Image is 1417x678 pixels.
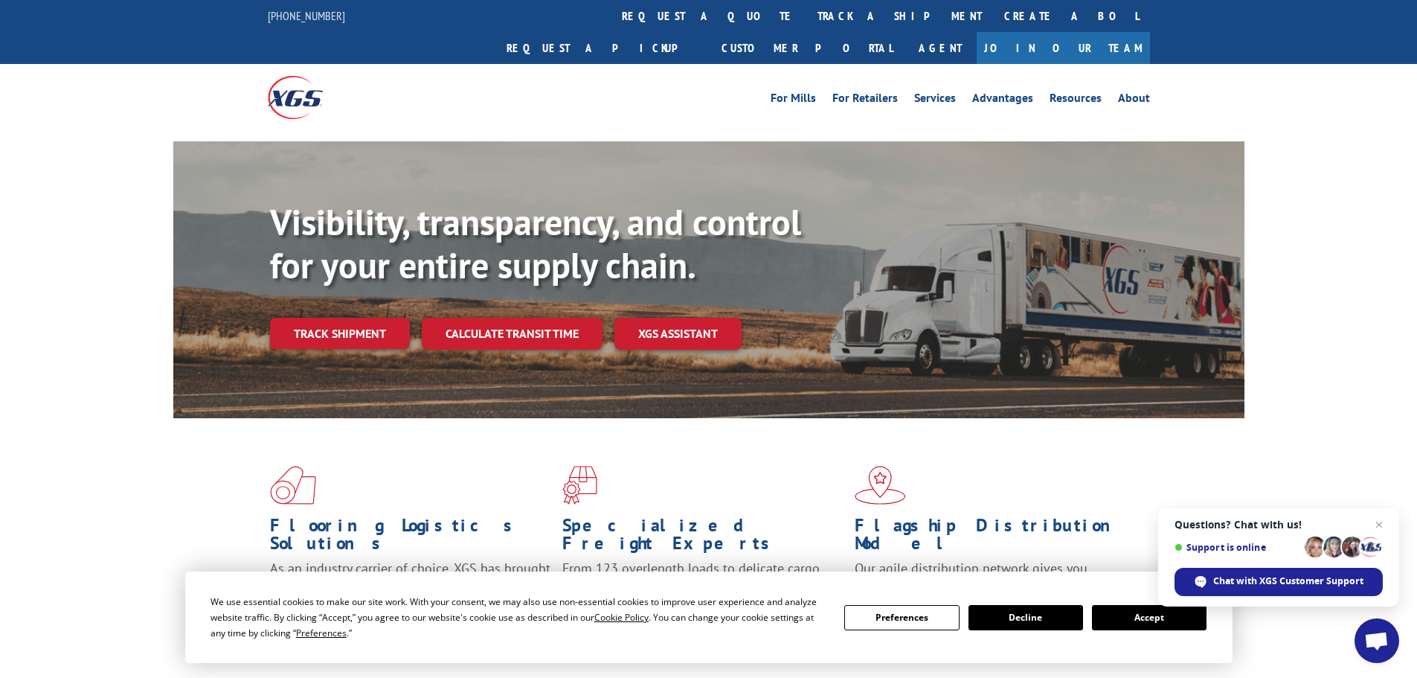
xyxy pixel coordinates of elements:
button: Accept [1092,605,1206,630]
div: Chat with XGS Customer Support [1175,568,1383,596]
img: xgs-icon-total-supply-chain-intelligence-red [270,466,316,505]
button: Preferences [844,605,959,630]
a: Request a pickup [495,32,710,64]
span: As an industry carrier of choice, XGS has brought innovation and dedication to flooring logistics... [270,560,550,613]
div: Open chat [1355,618,1399,663]
h1: Flagship Distribution Model [855,517,1136,560]
a: XGS ASSISTANT [614,318,742,350]
h1: Flooring Logistics Solutions [270,517,551,560]
a: Calculate transit time [422,318,603,350]
span: Close chat [1370,516,1388,534]
span: Questions? Chat with us! [1175,519,1383,531]
a: Join Our Team [977,32,1150,64]
a: For Mills [771,92,816,109]
div: Cookie Consent Prompt [185,572,1233,663]
a: About [1118,92,1150,109]
a: Agent [904,32,977,64]
img: xgs-icon-focused-on-flooring-red [562,466,597,505]
a: Advantages [972,92,1033,109]
button: Decline [968,605,1083,630]
a: Services [914,92,956,109]
span: Support is online [1175,542,1299,553]
p: From 123 overlength loads to delicate cargo, our experienced staff knows the best way to move you... [562,560,844,626]
a: Track shipment [270,318,410,349]
a: Resources [1050,92,1102,109]
h1: Specialized Freight Experts [562,517,844,560]
img: xgs-icon-flagship-distribution-model-red [855,466,906,505]
b: Visibility, transparency, and control for your entire supply chain. [270,199,801,288]
div: We use essential cookies to make our site work. With your consent, we may also use non-essential ... [211,594,826,641]
span: Preferences [296,627,347,639]
a: [PHONE_NUMBER] [268,8,345,23]
a: For Retailers [832,92,898,109]
span: Our agile distribution network gives you nationwide inventory management on demand. [855,560,1128,595]
span: Cookie Policy [594,611,649,624]
span: Chat with XGS Customer Support [1213,575,1363,588]
a: Customer Portal [710,32,904,64]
